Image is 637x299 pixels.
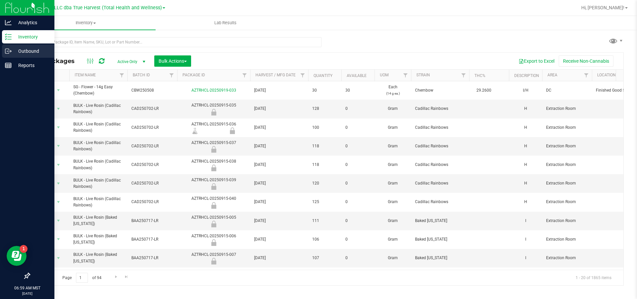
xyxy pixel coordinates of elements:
[73,158,123,171] span: BULK - Live Rosin (Cadillac Rainbows)
[191,88,236,93] a: AZTRHCL-20250919-033
[29,37,321,47] input: Search Package ID, Item Name, SKU, Lot or Part Number...
[122,273,131,282] a: Go to the last page
[597,73,616,77] a: Location
[312,180,337,187] span: 120
[54,197,63,207] span: select
[345,87,371,94] span: 30
[379,255,407,261] span: Gram
[379,106,407,112] span: Gram
[254,199,304,205] span: [DATE]
[473,86,495,95] span: 29.2600
[131,236,173,243] span: BAA250717-LR
[570,273,617,283] span: 1 - 20 of 1865 items
[513,236,538,243] div: I
[35,57,81,65] span: All Packages
[254,255,304,261] span: [DATE]
[312,255,337,261] span: 107
[116,70,127,81] a: Filter
[312,143,337,149] span: 118
[7,246,27,266] iframe: Resource center
[581,5,624,10] span: Hi, [PERSON_NAME]!
[133,73,150,77] a: Batch ID
[513,198,538,206] div: H
[176,127,214,134] div: Lab Sample
[312,87,337,94] span: 30
[415,255,465,261] span: Baked [US_STATE]
[176,221,251,227] div: Out for Testing
[415,143,465,149] span: Cadillac Rainbows
[131,106,173,112] span: CAD250702-LR
[314,73,332,78] a: Quantity
[513,105,538,112] div: H
[513,142,538,150] div: H
[176,109,251,115] div: Out for Testing
[415,106,465,112] span: Cadillac Rainbows
[12,19,51,27] p: Analytics
[176,177,251,190] div: AZTRHCL-20250915-039
[379,199,407,205] span: Gram
[176,195,251,208] div: AZTRHCL-20250915-040
[54,254,63,263] span: select
[76,273,88,283] input: 1
[254,218,304,224] span: [DATE]
[255,73,296,77] a: Harvest / Mfg Date
[400,70,411,81] a: Filter
[345,255,371,261] span: 0
[415,236,465,243] span: Baked [US_STATE]
[131,143,173,149] span: CAD250702-LR
[12,47,51,55] p: Outbound
[345,180,371,187] span: 0
[176,102,251,115] div: AZTRHCL-20250915-035
[254,106,304,112] span: [DATE]
[5,48,12,54] inline-svg: Outbound
[131,255,173,261] span: BAA250717-LR
[166,70,177,81] a: Filter
[513,161,538,169] div: H
[379,236,407,243] span: Gram
[131,162,173,168] span: CAD250702-LR
[254,143,304,149] span: [DATE]
[415,180,465,187] span: Cadillac Rainbows
[73,196,123,208] span: BULK - Live Rosin (Cadillac Rainbows)
[514,73,539,78] a: Description
[176,121,251,134] div: AZTRHCL-20250915-036
[131,124,173,131] span: CAD250702-LR
[154,55,191,67] button: Bulk Actions
[131,180,173,187] span: CAD250702-LR
[19,5,162,11] span: DXR FINANCE 4 LLC dba True Harvest (Total Health and Wellness)
[16,16,156,30] a: Inventory
[176,158,251,171] div: AZTRHCL-20250915-038
[54,141,63,151] span: select
[12,61,51,69] p: Reports
[73,252,123,264] span: BULK - Live Rosin (Baked [US_STATE])
[458,70,469,81] a: Filter
[546,199,588,205] span: Extraction Room
[254,124,304,131] span: [DATE]
[3,291,51,296] p: [DATE]
[312,218,337,224] span: 111
[176,258,251,264] div: Out for Testing
[345,124,371,131] span: 0
[514,55,559,67] button: Export to Excel
[73,214,123,227] span: BULK - Live Rosin (Baked [US_STATE])
[54,123,63,132] span: select
[176,233,251,246] div: AZTRHCL-20250915-006
[546,255,588,261] span: Extraction Room
[416,73,430,77] a: Strain
[176,165,251,171] div: Out for Testing
[513,254,538,262] div: I
[379,218,407,224] span: Gram
[513,87,538,94] div: I/H
[415,87,465,94] span: Chembow
[297,70,308,81] a: Filter
[379,180,407,187] span: Gram
[474,73,485,78] a: THC%
[54,179,63,188] span: select
[176,252,251,264] div: AZTRHCL-20250915-007
[513,217,538,225] div: I
[5,19,12,26] inline-svg: Analytics
[131,218,173,224] span: BAA250717-LR
[54,216,63,225] span: select
[379,162,407,168] span: Gram
[254,87,304,94] span: [DATE]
